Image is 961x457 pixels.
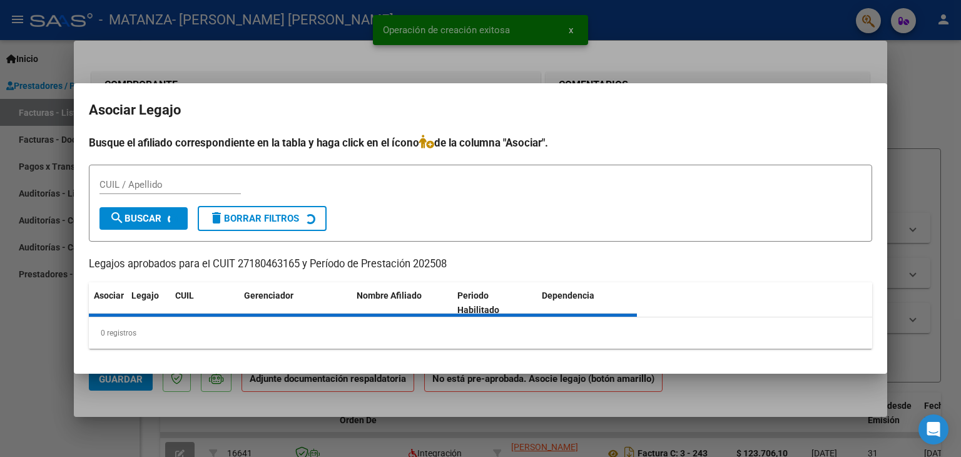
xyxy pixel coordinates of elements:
[452,282,537,324] datatable-header-cell: Periodo Habilitado
[89,98,872,122] h2: Asociar Legajo
[109,210,125,225] mat-icon: search
[918,414,948,444] div: Open Intercom Messenger
[99,207,188,230] button: Buscar
[209,213,299,224] span: Borrar Filtros
[209,210,224,225] mat-icon: delete
[89,282,126,324] datatable-header-cell: Asociar
[239,282,352,324] datatable-header-cell: Gerenciador
[357,290,422,300] span: Nombre Afiliado
[170,282,239,324] datatable-header-cell: CUIL
[109,213,161,224] span: Buscar
[244,290,293,300] span: Gerenciador
[126,282,170,324] datatable-header-cell: Legajo
[457,290,499,315] span: Periodo Habilitado
[198,206,327,231] button: Borrar Filtros
[352,282,452,324] datatable-header-cell: Nombre Afiliado
[542,290,594,300] span: Dependencia
[94,290,124,300] span: Asociar
[537,282,638,324] datatable-header-cell: Dependencia
[89,135,872,151] h4: Busque el afiliado correspondiente en la tabla y haga click en el ícono de la columna "Asociar".
[175,290,194,300] span: CUIL
[89,317,872,349] div: 0 registros
[89,257,872,272] p: Legajos aprobados para el CUIT 27180463165 y Período de Prestación 202508
[131,290,159,300] span: Legajo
